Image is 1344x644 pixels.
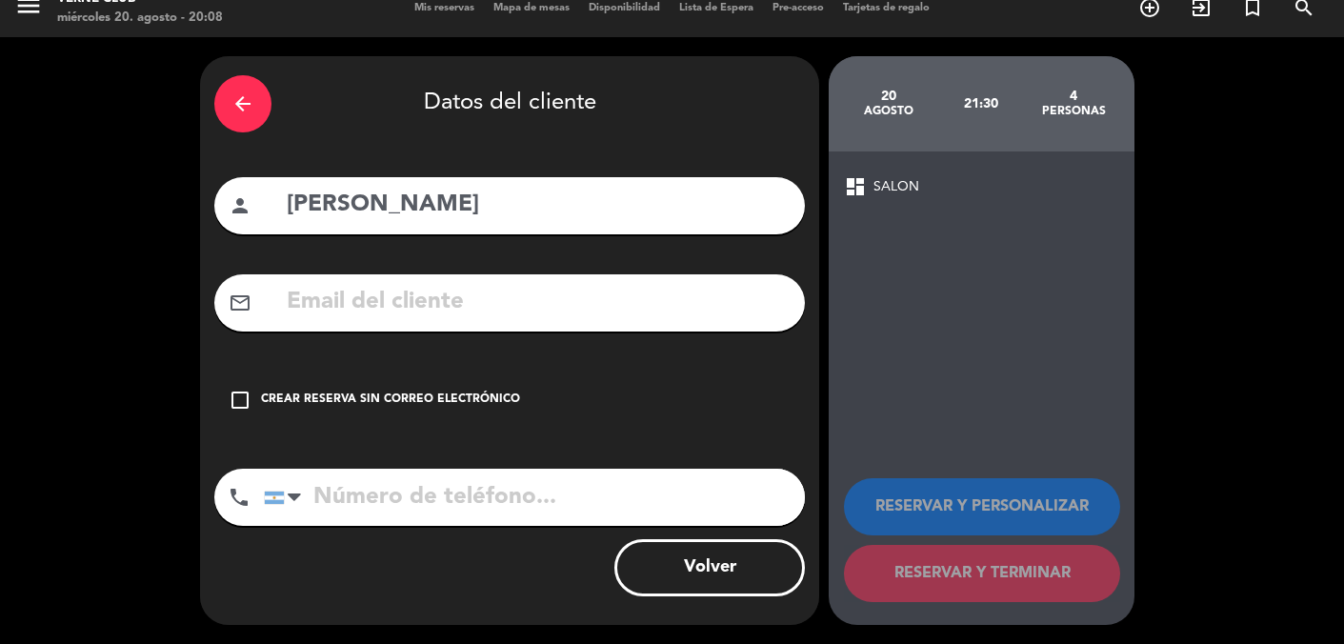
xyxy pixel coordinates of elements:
i: phone [228,486,251,509]
span: Pre-acceso [763,3,833,13]
span: dashboard [844,175,867,198]
i: mail_outline [229,292,251,314]
button: Volver [614,539,805,596]
input: Número de teléfono... [264,469,805,526]
i: arrow_back [231,92,254,115]
div: 20 [843,89,935,104]
i: check_box_outline_blank [229,389,251,412]
button: RESERVAR Y PERSONALIZAR [844,478,1120,535]
div: 4 [1028,89,1120,104]
i: person [229,194,251,217]
span: SALON [873,176,919,198]
div: 21:30 [935,70,1028,137]
span: Disponibilidad [579,3,670,13]
div: miércoles 20. agosto - 20:08 [57,9,223,28]
div: Argentina: +54 [265,470,309,525]
div: Datos del cliente [214,70,805,137]
div: personas [1028,104,1120,119]
button: RESERVAR Y TERMINAR [844,545,1120,602]
span: Mapa de mesas [484,3,579,13]
div: agosto [843,104,935,119]
div: Crear reserva sin correo electrónico [261,391,520,410]
span: Mis reservas [405,3,484,13]
span: Tarjetas de regalo [833,3,939,13]
input: Nombre del cliente [285,186,791,225]
input: Email del cliente [285,283,791,322]
span: Lista de Espera [670,3,763,13]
